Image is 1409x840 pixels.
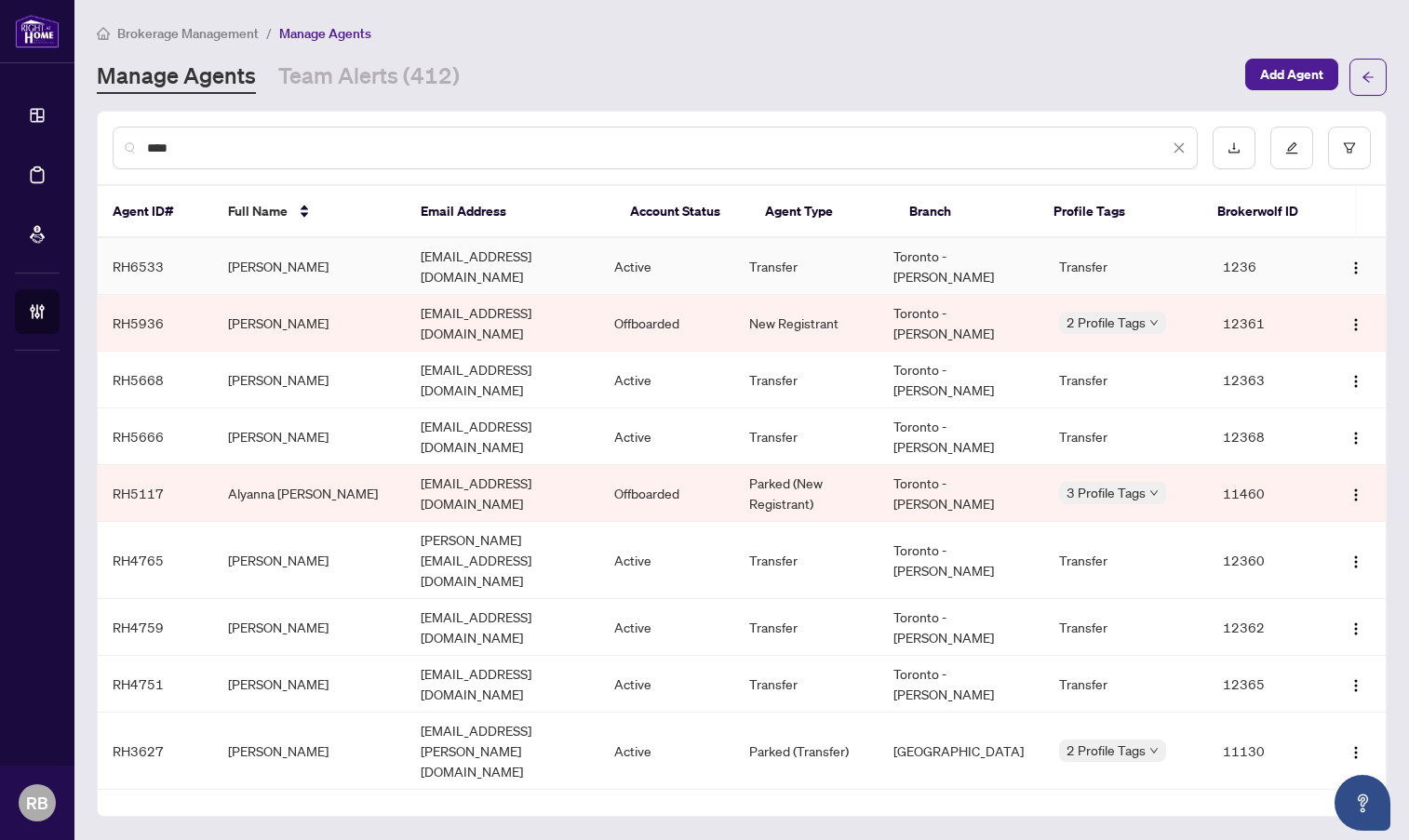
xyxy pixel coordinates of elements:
td: [EMAIL_ADDRESS][DOMAIN_NAME] [406,599,598,656]
td: Active [599,352,734,408]
td: Toronto - [PERSON_NAME] [879,465,1044,522]
td: Active [599,713,734,790]
td: Active [599,408,734,465]
td: [EMAIL_ADDRESS][DOMAIN_NAME] [406,656,598,713]
img: Logo [1349,554,1363,569]
td: RH4751 [98,656,213,713]
img: logo [15,14,60,48]
img: Logo [1349,317,1363,332]
td: [EMAIL_ADDRESS][DOMAIN_NAME] [406,465,598,522]
td: RH6533 [98,238,213,295]
th: Email Address [406,186,615,238]
td: Toronto - [PERSON_NAME] [879,599,1044,656]
td: [PERSON_NAME] [213,656,406,713]
span: Manage Agents [279,25,371,42]
button: download [1213,127,1255,169]
th: Full Name [213,186,406,238]
img: Logo [1349,374,1363,389]
td: 12363 [1208,352,1323,408]
td: Transfer [1044,408,1208,465]
td: [PERSON_NAME] [213,599,406,656]
td: Active [599,238,734,295]
img: Logo [1349,678,1363,693]
td: Active [599,599,734,656]
button: filter [1328,127,1371,169]
img: Logo [1349,621,1363,636]
td: Parked (New Registrant) [734,465,879,522]
td: 1236 [1208,238,1323,295]
td: RH5668 [98,352,213,408]
td: Transfer [1044,656,1208,713]
button: Logo [1341,365,1371,394]
td: [EMAIL_ADDRESS][DOMAIN_NAME] [406,408,598,465]
td: [PERSON_NAME][EMAIL_ADDRESS][DOMAIN_NAME] [406,522,598,599]
span: down [1149,746,1159,755]
span: Add Agent [1260,60,1323,89]
td: 12362 [1208,599,1323,656]
span: Full Name [228,201,288,221]
td: 12368 [1208,408,1323,465]
td: Parked (Transfer) [734,713,879,790]
button: Add Agent [1245,59,1338,90]
td: 12360 [1208,522,1323,599]
img: Logo [1349,260,1363,275]
span: home [97,27,110,40]
td: 12365 [1208,656,1323,713]
td: Offboarded [599,465,734,522]
span: close [1173,141,1186,154]
td: RH5117 [98,465,213,522]
button: edit [1270,127,1313,169]
td: RH5666 [98,408,213,465]
td: Active [599,656,734,713]
button: Logo [1341,251,1371,281]
td: Offboarded [599,295,734,352]
td: RH3627 [98,713,213,790]
td: 12361 [1208,295,1323,352]
span: RB [26,790,48,816]
span: 2 Profile Tags [1067,740,1146,761]
td: Transfer [734,522,879,599]
td: Toronto - [PERSON_NAME] [879,656,1044,713]
span: 2 Profile Tags [1067,312,1146,333]
th: Agent Type [750,186,894,238]
a: Team Alerts (412) [278,60,460,94]
td: Transfer [734,408,879,465]
td: [EMAIL_ADDRESS][DOMAIN_NAME] [406,238,598,295]
td: Toronto - [PERSON_NAME] [879,522,1044,599]
span: download [1228,141,1241,154]
th: Account Status [615,186,750,238]
span: 3 Profile Tags [1067,482,1146,503]
img: Logo [1349,745,1363,760]
td: Alyanna [PERSON_NAME] [213,465,406,522]
td: 11130 [1208,713,1323,790]
td: Active [599,522,734,599]
span: Brokerage Management [117,25,259,42]
td: Transfer [734,599,879,656]
th: Brokerwolf ID [1202,186,1318,238]
button: Logo [1341,669,1371,699]
span: filter [1343,141,1356,154]
td: Toronto - [PERSON_NAME] [879,352,1044,408]
td: Transfer [1044,352,1208,408]
td: [EMAIL_ADDRESS][DOMAIN_NAME] [406,295,598,352]
span: arrow-left [1362,71,1375,84]
td: [PERSON_NAME] [213,295,406,352]
th: Agent ID# [98,186,213,238]
td: [GEOGRAPHIC_DATA] [879,713,1044,790]
td: Transfer [1044,522,1208,599]
li: / [266,22,272,44]
td: [EMAIL_ADDRESS][PERSON_NAME][DOMAIN_NAME] [406,713,598,790]
td: [EMAIL_ADDRESS][DOMAIN_NAME] [406,352,598,408]
td: [PERSON_NAME] [213,352,406,408]
td: Toronto - [PERSON_NAME] [879,238,1044,295]
img: Logo [1349,431,1363,446]
td: Transfer [1044,599,1208,656]
button: Logo [1341,421,1371,451]
th: Profile Tags [1039,186,1202,238]
span: down [1149,318,1159,327]
span: edit [1285,141,1298,154]
td: Transfer [734,352,879,408]
img: Logo [1349,487,1363,502]
td: [PERSON_NAME] [213,522,406,599]
span: down [1149,488,1159,498]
